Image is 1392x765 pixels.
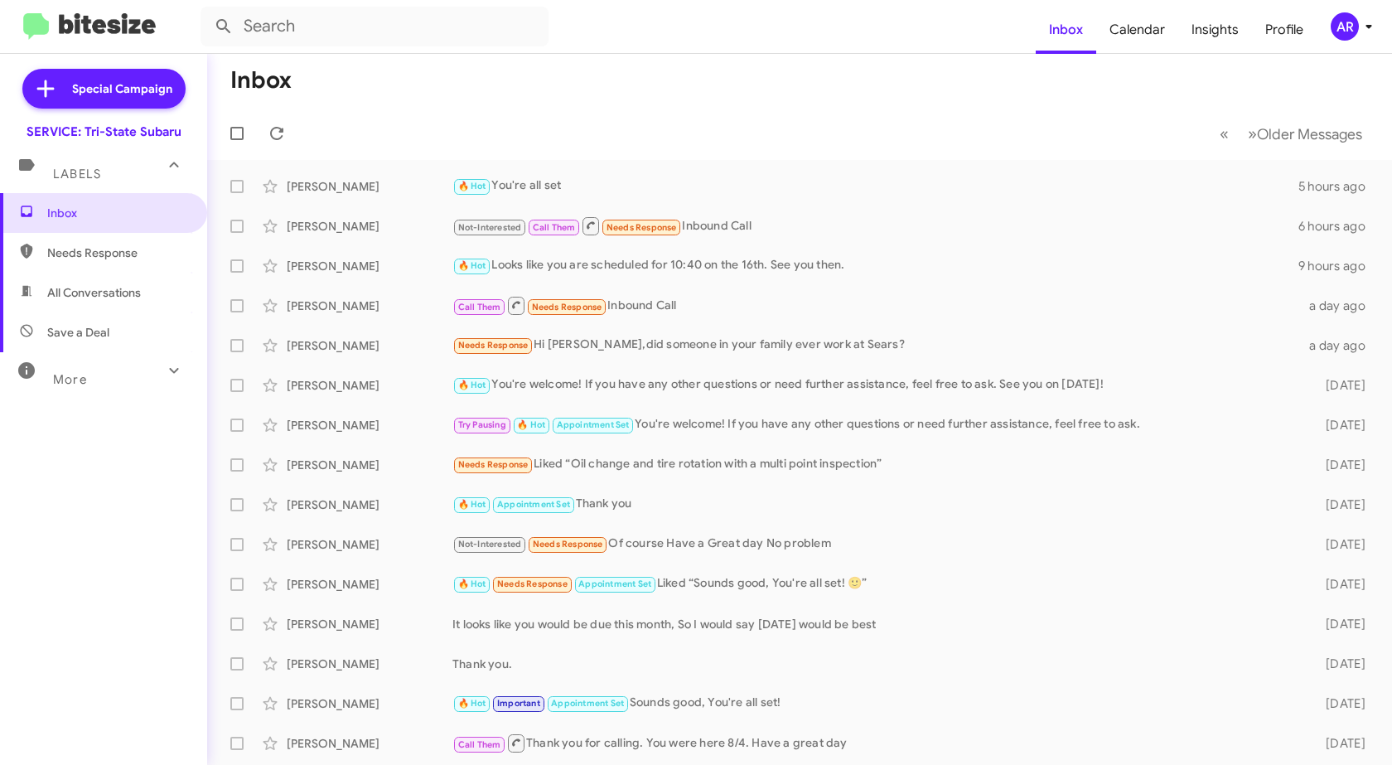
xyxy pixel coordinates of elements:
[47,205,188,221] span: Inbox
[458,419,506,430] span: Try Pausing
[287,377,452,394] div: [PERSON_NAME]
[458,539,522,550] span: Not-Interested
[1303,656,1379,672] div: [DATE]
[1211,117,1372,151] nav: Page navigation example
[452,656,1303,672] div: Thank you.
[452,733,1303,753] div: Thank you for calling. You were here 8/4. Have a great day
[1317,12,1374,41] button: AR
[1303,337,1379,354] div: a day ago
[287,337,452,354] div: [PERSON_NAME]
[1238,117,1372,151] button: Next
[47,245,188,261] span: Needs Response
[287,298,452,314] div: [PERSON_NAME]
[1096,6,1178,54] a: Calendar
[287,496,452,513] div: [PERSON_NAME]
[1303,536,1379,553] div: [DATE]
[287,258,452,274] div: [PERSON_NAME]
[517,419,545,430] span: 🔥 Hot
[551,698,624,709] span: Appointment Set
[1220,123,1229,144] span: «
[1298,258,1379,274] div: 9 hours ago
[452,694,1303,713] div: Sounds good, You're all set!
[1257,125,1362,143] span: Older Messages
[578,579,651,589] span: Appointment Set
[452,495,1303,514] div: Thank you
[452,535,1303,554] div: Of course Have a Great day No problem
[287,457,452,473] div: [PERSON_NAME]
[452,177,1298,196] div: You're all set
[533,539,603,550] span: Needs Response
[458,698,486,709] span: 🔥 Hot
[287,417,452,433] div: [PERSON_NAME]
[497,499,570,510] span: Appointment Set
[452,616,1303,632] div: It looks like you would be due this month, So I would say [DATE] would be best
[287,735,452,752] div: [PERSON_NAME]
[1298,218,1379,235] div: 6 hours ago
[53,167,101,182] span: Labels
[452,256,1298,275] div: Looks like you are scheduled for 10:40 on the 16th. See you then.
[1210,117,1239,151] button: Previous
[497,698,540,709] span: Important
[1248,123,1257,144] span: »
[1178,6,1252,54] a: Insights
[1303,417,1379,433] div: [DATE]
[1331,12,1359,41] div: AR
[1036,6,1096,54] a: Inbox
[287,656,452,672] div: [PERSON_NAME]
[53,372,87,387] span: More
[1303,735,1379,752] div: [DATE]
[201,7,549,46] input: Search
[47,284,141,301] span: All Conversations
[452,574,1303,593] div: Liked “Sounds good, You're all set! 🙂”
[1252,6,1317,54] a: Profile
[1303,496,1379,513] div: [DATE]
[452,295,1303,316] div: Inbound Call
[1303,576,1379,593] div: [DATE]
[607,222,677,233] span: Needs Response
[458,222,522,233] span: Not-Interested
[1303,457,1379,473] div: [DATE]
[72,80,172,97] span: Special Campaign
[458,380,486,390] span: 🔥 Hot
[287,576,452,593] div: [PERSON_NAME]
[557,419,630,430] span: Appointment Set
[458,579,486,589] span: 🔥 Hot
[452,415,1303,434] div: You're welcome! If you have any other questions or need further assistance, feel free to ask.
[452,336,1303,355] div: Hi [PERSON_NAME],did someone in your family ever work at Sears?
[458,340,529,351] span: Needs Response
[452,215,1298,236] div: Inbound Call
[1298,178,1379,195] div: 5 hours ago
[1303,298,1379,314] div: a day ago
[47,324,109,341] span: Save a Deal
[22,69,186,109] a: Special Campaign
[458,260,486,271] span: 🔥 Hot
[287,218,452,235] div: [PERSON_NAME]
[230,67,292,94] h1: Inbox
[27,123,181,140] div: SERVICE: Tri-State Subaru
[458,181,486,191] span: 🔥 Hot
[452,375,1303,395] div: You're welcome! If you have any other questions or need further assistance, feel free to ask. See...
[1303,695,1379,712] div: [DATE]
[1303,377,1379,394] div: [DATE]
[497,579,568,589] span: Needs Response
[458,302,501,312] span: Call Them
[458,459,529,470] span: Needs Response
[287,536,452,553] div: [PERSON_NAME]
[287,178,452,195] div: [PERSON_NAME]
[533,222,576,233] span: Call Them
[287,695,452,712] div: [PERSON_NAME]
[458,739,501,750] span: Call Them
[532,302,602,312] span: Needs Response
[1303,616,1379,632] div: [DATE]
[287,616,452,632] div: [PERSON_NAME]
[458,499,486,510] span: 🔥 Hot
[452,455,1303,474] div: Liked “Oil change and tire rotation with a multi point inspection”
